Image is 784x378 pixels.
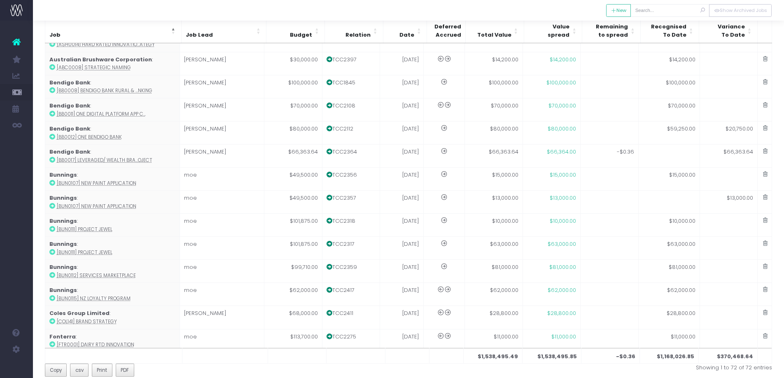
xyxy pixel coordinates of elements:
[180,75,264,98] td: [PERSON_NAME]
[186,31,213,39] span: Job Lead
[322,52,380,75] td: TCC2397
[380,214,423,237] td: [DATE]
[45,75,180,98] td: :
[264,260,322,283] td: $99,710.00
[180,191,264,214] td: moe
[427,19,466,43] th: Deferred<br /> Accrued
[45,329,180,352] td: :
[49,217,77,225] strong: Bunnings
[638,168,700,191] td: $15,000.00
[434,23,461,39] span: Deferred Accrued
[264,237,322,260] td: $101,875.00
[322,121,380,145] td: TCC2112
[57,318,117,325] abbr: [COL141] Brand Strategy
[121,366,129,374] span: PDF
[465,75,523,98] td: $100,000.00
[548,125,576,133] span: $80,000.00
[264,306,322,329] td: $68,000.00
[180,52,264,75] td: [PERSON_NAME]
[380,237,423,260] td: [DATE]
[45,121,180,145] td: :
[264,168,322,191] td: $49,500.00
[465,52,523,75] td: $14,200.00
[380,145,423,168] td: [DATE]
[49,125,90,133] strong: Bendigo Bank
[49,194,77,202] strong: Bunnings
[399,31,414,39] span: Date
[700,121,758,145] td: $20,750.00
[49,286,77,294] strong: Bunnings
[465,329,523,352] td: $11,000.00
[322,214,380,237] td: TCC2318
[465,214,523,237] td: $10,000.00
[641,19,699,43] th: Recognised<br />To Date: Activate to sort: Activate to sort: Activate to sort
[322,98,380,121] td: TCC2108
[57,87,152,94] abbr: [BB0008] Bendigo Bank Rural & Business Banking
[45,260,180,283] td: :
[322,145,380,168] td: TCC2364
[180,329,264,352] td: moe
[49,333,76,341] strong: Fonterra
[325,19,383,43] th: Relation: Activate to sort: Activate to sort: Activate to sort
[49,102,90,110] strong: Bendigo Bank
[465,191,523,214] td: $13,000.00
[638,52,700,75] td: $14,200.00
[57,111,146,117] abbr: [BB0011] One Digital Platform App CVP
[638,214,700,237] td: $10,000.00
[582,19,641,43] th: Remaining<br />to spread: Activate to sort: Activate to sort: Activate to sort
[264,329,322,352] td: $113,700.00
[70,364,89,377] button: csv
[264,214,322,237] td: $101,875.00
[638,75,700,98] td: $100,000.00
[49,56,152,63] strong: Australian Brushware Corporation
[97,366,107,374] span: Print
[49,79,90,86] strong: Bendigo Bank
[380,168,423,191] td: [DATE]
[180,121,264,145] td: [PERSON_NAME]
[551,333,576,341] span: $11,000.00
[45,52,180,75] td: :
[380,306,423,329] td: [DATE]
[630,4,709,17] input: Search...
[638,306,700,329] td: $28,800.00
[550,217,576,225] span: $10,000.00
[57,203,136,210] abbr: [BUN0107] New Paint Application
[49,31,61,39] span: Job
[264,191,322,214] td: $49,500.00
[718,23,745,39] span: VarianceTo Date
[10,362,23,374] img: images/default_profile_image.png
[415,364,772,372] div: Showing 1 to 72 of 72 entries
[49,263,77,271] strong: Bunnings
[380,283,423,306] td: [DATE]
[57,41,155,48] abbr: [ASH0014] Hard Rated Innovation Strategy
[383,19,427,43] th: Date: Activate to sort: Activate to sort: Activate to sort
[550,171,576,179] span: $15,000.00
[465,121,523,145] td: $80,000.00
[181,19,266,43] th: Job Lead: Activate to sort: Activate to sort: Activate to sort
[116,364,134,377] button: PDF
[49,171,77,179] strong: Bunnings
[57,157,152,163] abbr: [BB0017] Leveraged/ Wealth brand architecture simplification project
[700,145,758,168] td: $66,363.64
[380,121,423,145] td: [DATE]
[651,23,686,39] span: RecognisedTo Date
[180,260,264,283] td: moe
[322,306,380,329] td: TCC2411
[698,348,757,364] th: $370,468.64
[264,121,322,145] td: $80,000.00
[380,52,423,75] td: [DATE]
[465,306,523,329] td: $28,800.00
[581,348,640,364] th: -$0.36
[546,79,576,87] span: $100,000.00
[606,4,631,17] button: New
[45,283,180,306] td: :
[549,263,576,271] span: $81,000.00
[57,134,122,140] abbr: [BB0012] One Bendigo Bank
[180,214,264,237] td: moe
[380,98,423,121] td: [DATE]
[49,148,90,156] strong: Bendigo Bank
[322,283,380,306] td: TCC2417
[45,306,180,329] td: :
[638,237,700,260] td: $63,000.00
[640,348,699,364] th: $1,168,026.85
